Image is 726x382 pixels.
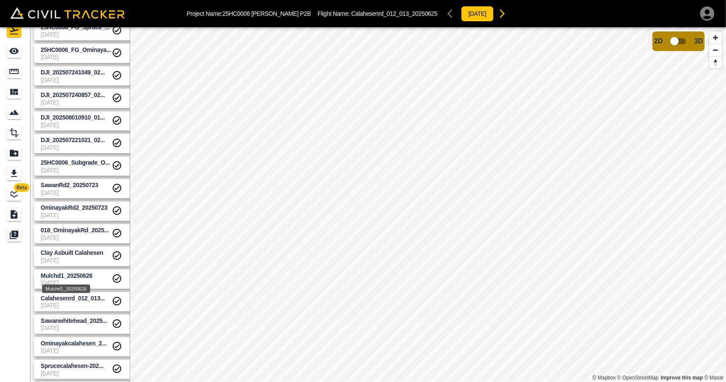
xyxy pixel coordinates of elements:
div: Mulchd1_20250626 [42,285,90,293]
button: Zoom in [709,31,722,44]
button: settings [122,22,139,39]
p: Flight Name: [318,10,437,17]
span: 2D [654,37,663,45]
a: OpenStreetMap [618,375,659,381]
svg: Completed [112,25,122,35]
span: 25HC0006_FG_Spruce_250808_4+020-4+605 [41,24,110,31]
span: 3D [695,37,703,45]
a: Map feedback [661,375,703,381]
img: Civil Tracker [10,7,125,19]
button: Reset bearing to north [709,56,722,68]
button: [DATE] [461,6,493,22]
button: Zoom out [709,44,722,56]
a: Mapbox [592,375,616,381]
div: Flights [7,24,24,37]
span: Calahesenrd_012_013_20250625 [351,10,438,17]
canvas: Map [130,27,726,382]
a: Maxar [704,375,724,381]
p: Project Name: 25HC0006 [PERSON_NAME] P2B [187,10,311,17]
